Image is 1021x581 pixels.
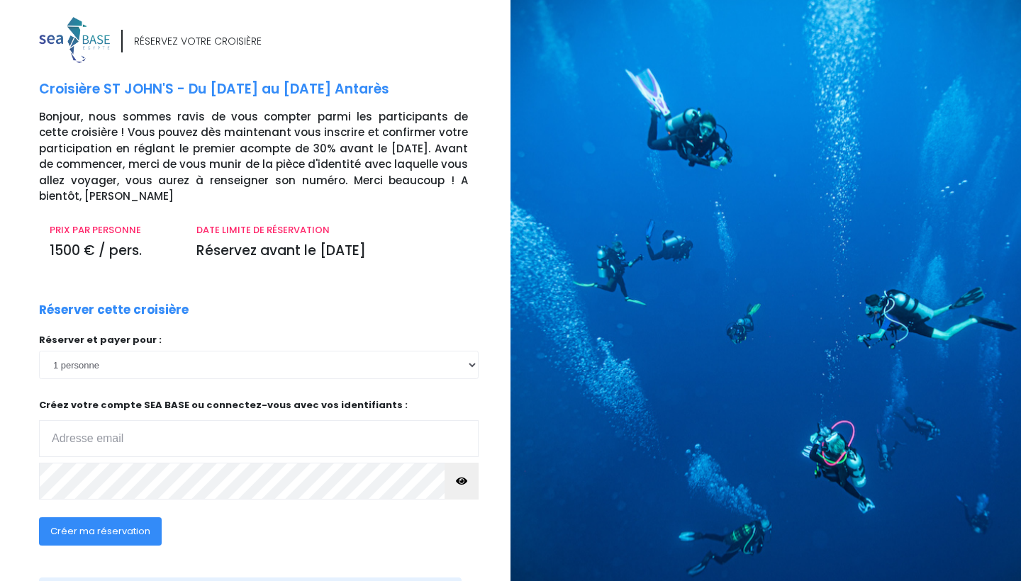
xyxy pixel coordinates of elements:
p: Réserver cette croisière [39,301,189,320]
input: Adresse email [39,420,479,457]
p: Créez votre compte SEA BASE ou connectez-vous avec vos identifiants : [39,398,479,457]
p: PRIX PAR PERSONNE [50,223,175,237]
p: Bonjour, nous sommes ravis de vous compter parmi les participants de cette croisière ! Vous pouve... [39,109,500,205]
p: DATE LIMITE DE RÉSERVATION [196,223,468,237]
p: Croisière ST JOHN'S - Du [DATE] au [DATE] Antarès [39,79,500,100]
span: Créer ma réservation [50,524,150,538]
p: Réservez avant le [DATE] [196,241,468,261]
div: RÉSERVEZ VOTRE CROISIÈRE [134,34,262,49]
img: logo_color1.png [39,17,110,63]
p: Réserver et payer pour : [39,333,479,347]
button: Créer ma réservation [39,517,162,546]
p: 1500 € / pers. [50,241,175,261]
